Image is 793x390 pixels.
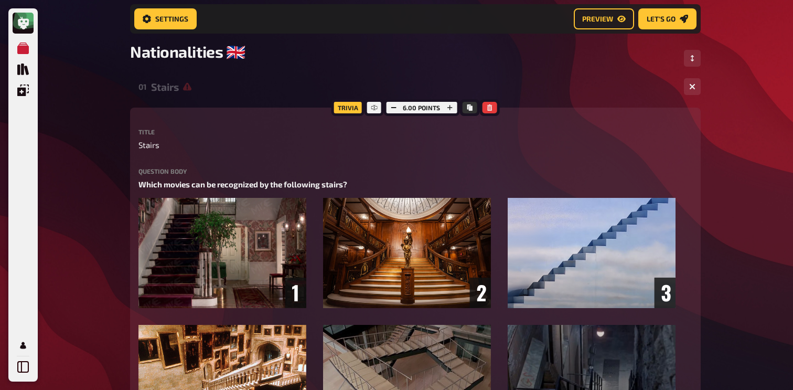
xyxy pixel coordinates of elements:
div: Stairs [151,81,676,93]
span: Let's go [647,16,676,23]
div: Trivia [331,99,365,116]
span: Which movies can be recognized by the following stairs? [138,180,347,189]
a: Let's go [638,8,696,29]
label: Question body [138,168,692,174]
span: Stairs [138,139,159,151]
span: Nationalities ​🇬🇧 [130,42,245,61]
div: 01 [138,82,147,91]
button: Copy [462,102,477,113]
a: Settings [134,8,197,29]
button: Change Order [684,50,701,67]
a: My Quizzes [13,38,34,59]
span: Settings [155,16,188,23]
span: Preview [582,16,613,23]
a: My Account [13,335,34,356]
label: Title [138,129,692,135]
a: Preview [574,8,634,29]
a: Overlays [13,80,34,101]
div: 6.00 points [383,99,459,116]
a: Quiz Library [13,59,34,80]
